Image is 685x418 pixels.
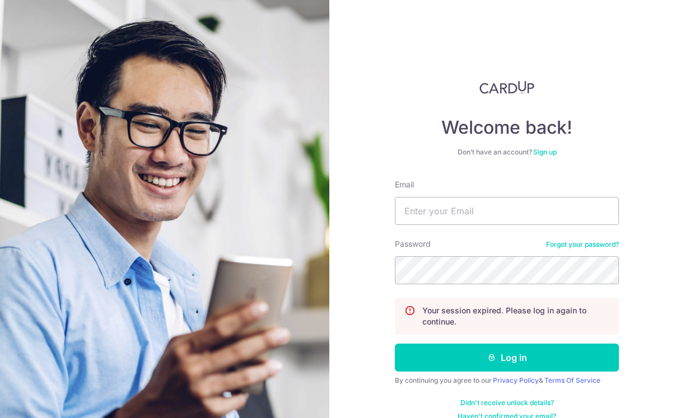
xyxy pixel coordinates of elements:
[395,148,619,157] div: Don’t have an account?
[395,238,431,250] label: Password
[544,376,600,384] a: Terms Of Service
[533,148,557,156] a: Sign up
[479,81,534,94] img: CardUp Logo
[395,179,414,190] label: Email
[395,197,619,225] input: Enter your Email
[395,376,619,385] div: By continuing you agree to our &
[422,305,609,327] p: Your session expired. Please log in again to continue.
[493,376,539,384] a: Privacy Policy
[395,116,619,139] h4: Welcome back!
[395,344,619,372] button: Log in
[460,398,554,407] a: Didn't receive unlock details?
[546,240,619,249] a: Forgot your password?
